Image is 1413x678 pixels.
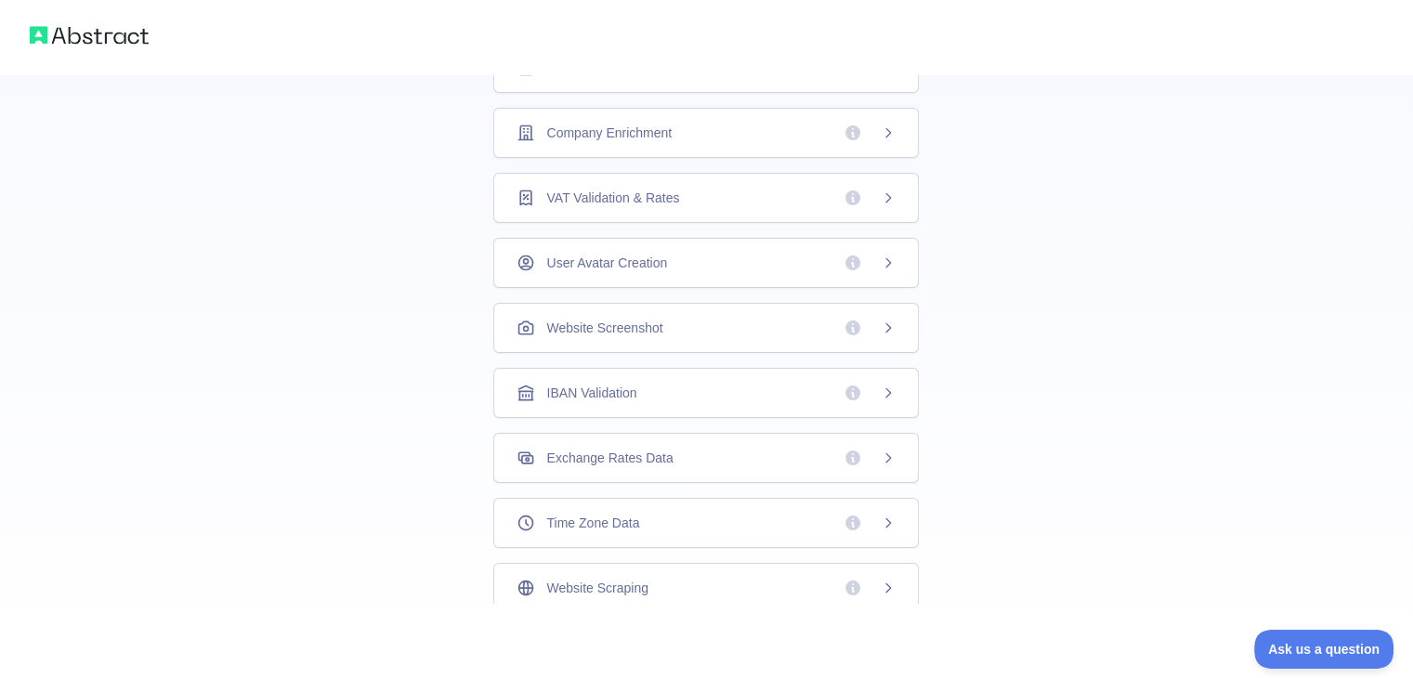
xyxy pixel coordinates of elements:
span: Company Enrichment [546,124,672,142]
span: User Avatar Creation [546,254,667,272]
img: Abstract logo [30,22,149,48]
span: Website Screenshot [546,319,662,337]
iframe: Toggle Customer Support [1254,630,1394,669]
span: IBAN Validation [546,384,636,402]
span: Exchange Rates Data [546,449,673,467]
span: VAT Validation & Rates [546,189,679,207]
span: Time Zone Data [546,514,639,532]
span: Website Scraping [546,579,648,597]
